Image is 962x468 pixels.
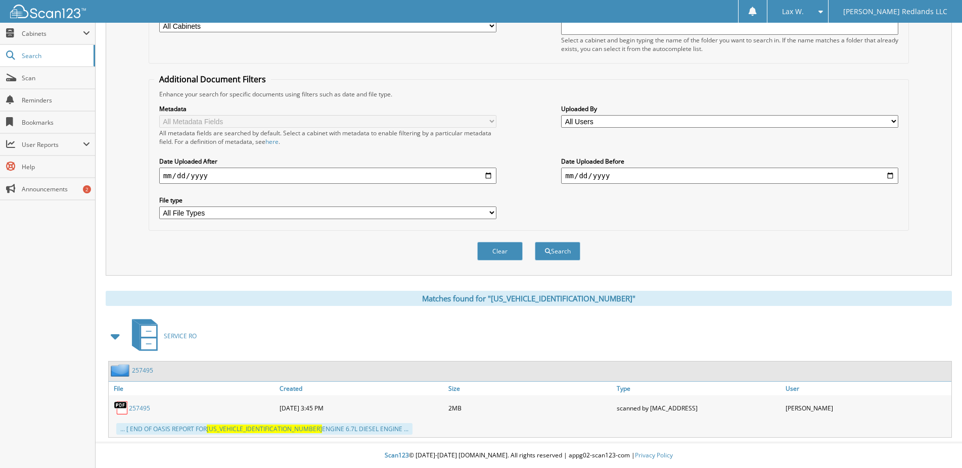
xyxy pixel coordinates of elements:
span: Bookmarks [22,118,90,127]
span: Scan [22,74,90,82]
a: here [265,137,279,146]
span: Lax W. [782,9,804,15]
span: [PERSON_NAME] Redlands LLC [843,9,947,15]
div: 2MB [446,398,614,418]
span: Cabinets [22,29,83,38]
label: Metadata [159,105,496,113]
label: File type [159,196,496,204]
label: Uploaded By [561,105,898,113]
a: User [783,382,951,395]
a: 257495 [132,366,153,375]
span: Scan123 [385,451,409,459]
label: Date Uploaded After [159,157,496,166]
span: Help [22,163,90,171]
input: start [159,168,496,184]
a: Privacy Policy [635,451,673,459]
input: end [561,168,898,184]
img: PDF.png [114,400,129,415]
span: Search [22,51,88,60]
img: scan123-logo-white.svg [10,5,86,18]
div: © [DATE]-[DATE] [DOMAIN_NAME]. All rights reserved | appg02-scan123-com | [96,443,962,468]
a: 257495 [129,404,150,412]
span: Reminders [22,96,90,105]
div: 2 [83,185,91,193]
div: All metadata fields are searched by default. Select a cabinet with metadata to enable filtering b... [159,129,496,146]
a: File [109,382,277,395]
a: SERVICE RO [126,316,197,356]
button: Clear [477,242,523,261]
a: Created [277,382,445,395]
iframe: Chat Widget [911,420,962,468]
span: [US_VEHICLE_IDENTIFICATION_NUMBER] [207,425,322,433]
a: Type [614,382,783,395]
div: [PERSON_NAME] [783,398,951,418]
div: Matches found for "[US_VEHICLE_IDENTIFICATION_NUMBER]" [106,291,952,306]
div: scanned by [MAC_ADDRESS] [614,398,783,418]
span: Announcements [22,185,90,193]
img: folder2.png [111,364,132,377]
div: Select a cabinet and begin typing the name of the folder you want to search in. If the name match... [561,36,898,53]
span: User Reports [22,140,83,149]
div: Enhance your search for specific documents using filters such as date and file type. [154,90,904,98]
legend: Additional Document Filters [154,74,271,85]
div: ... [ END OF OASIS REPORT FOR ENGINE 6.7L DIESEL ENGINE ... [116,423,413,435]
a: Size [446,382,614,395]
span: SERVICE RO [164,332,197,340]
label: Date Uploaded Before [561,157,898,166]
div: [DATE] 3:45 PM [277,398,445,418]
button: Search [535,242,580,261]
